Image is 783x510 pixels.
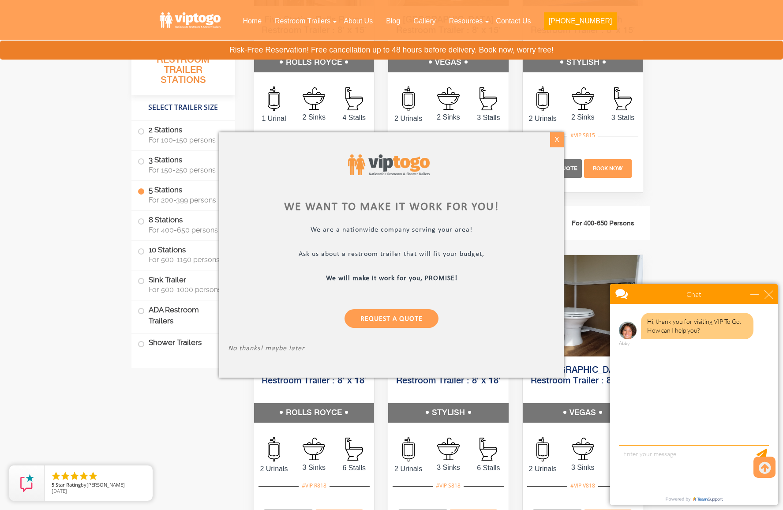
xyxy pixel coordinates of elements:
[228,202,555,213] div: We want to make it work for you!
[52,481,54,488] span: 5
[550,132,564,147] div: X
[79,471,89,481] li: 
[18,474,36,492] img: Review Rating
[69,471,80,481] li: 
[88,471,98,481] li: 
[326,275,457,282] b: We will make it work for you, PROMISE!
[228,345,555,355] p: No thanks! maybe later
[348,154,430,175] img: viptogo logo
[52,487,67,494] span: [DATE]
[86,481,125,488] span: [PERSON_NAME]
[345,309,438,328] a: Request a Quote
[228,250,555,260] p: Ask us about a restroom trailer that will fit your budget,
[56,481,81,488] span: Star Rating
[228,226,555,236] p: We are a nationwide company serving your area!
[60,471,71,481] li: 
[51,471,61,481] li: 
[605,279,783,510] iframe: Live Chat Box
[52,482,146,488] span: by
